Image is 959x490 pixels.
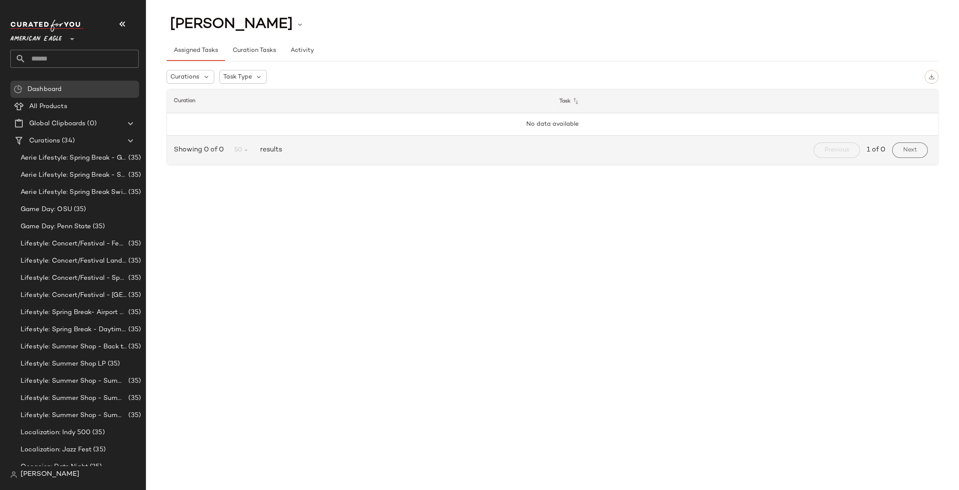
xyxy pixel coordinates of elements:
th: Task [552,89,938,113]
span: Lifestyle: Summer Shop - Back to School Essentials [21,342,127,352]
img: svg%3e [10,471,17,478]
span: Lifestyle: Spring Break - Daytime Casual [21,325,127,335]
span: (35) [127,188,141,197]
span: (35) [106,359,120,369]
span: Lifestyle: Summer Shop - Summer Internship [21,393,127,403]
span: Assigned Tasks [173,47,218,54]
span: (34) [60,136,75,146]
span: (35) [127,411,141,420]
td: No data available [167,113,938,136]
span: Curation Tasks [232,47,276,54]
span: Lifestyle: Concert/Festival - Femme [21,239,127,249]
span: Global Clipboards [29,119,85,129]
span: Next [903,147,917,154]
span: Showing 0 of 0 [174,145,227,155]
span: (35) [91,445,106,455]
span: (35) [127,170,141,180]
span: Lifestyle: Summer Shop LP [21,359,106,369]
span: (35) [72,205,86,215]
th: Curation [167,89,552,113]
span: (35) [127,290,141,300]
span: Aerie Lifestyle: Spring Break Swimsuits Landing Page [21,188,127,197]
span: American Eagle [10,29,62,45]
span: Lifestyle: Concert/Festival Landing Page [21,256,127,266]
span: Game Day: OSU [21,205,72,215]
span: Lifestyle: Summer Shop - Summer Abroad [21,376,127,386]
span: 1 of 0 [867,145,885,155]
span: (35) [127,273,141,283]
span: Aerie Lifestyle: Spring Break - Girly/Femme [21,153,127,163]
span: All Products [29,102,67,112]
span: Lifestyle: Summer Shop - Summer Study Sessions [21,411,127,420]
span: (35) [127,393,141,403]
span: Curations [29,136,60,146]
span: (35) [91,428,105,438]
span: (35) [127,308,141,318]
span: Dashboard [27,85,61,94]
span: Activity [290,47,314,54]
img: svg%3e [14,85,22,94]
span: (0) [85,119,96,129]
span: Lifestyle: Spring Break- Airport Style [21,308,127,318]
img: svg%3e [929,74,935,80]
span: Aerie Lifestyle: Spring Break - Sporty [21,170,127,180]
img: cfy_white_logo.C9jOOHJF.svg [10,20,83,32]
span: Lifestyle: Concert/Festival - [GEOGRAPHIC_DATA] [21,290,127,300]
span: (35) [88,462,102,472]
span: (35) [91,222,105,232]
span: Task Type [223,73,252,82]
span: (35) [127,153,141,163]
span: Localization: Indy 500 [21,428,91,438]
span: (35) [127,376,141,386]
span: Occasion: Date Night [21,462,88,472]
span: (35) [127,239,141,249]
span: Localization: Jazz Fest [21,445,91,455]
span: [PERSON_NAME] [21,469,79,480]
span: (35) [127,325,141,335]
span: (35) [127,256,141,266]
span: [PERSON_NAME] [170,16,293,33]
span: Game Day: Penn State [21,222,91,232]
button: Next [892,142,928,158]
span: (35) [127,342,141,352]
span: Curations [170,73,199,82]
span: Lifestyle: Concert/Festival - Sporty [21,273,127,283]
span: results [257,145,282,155]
